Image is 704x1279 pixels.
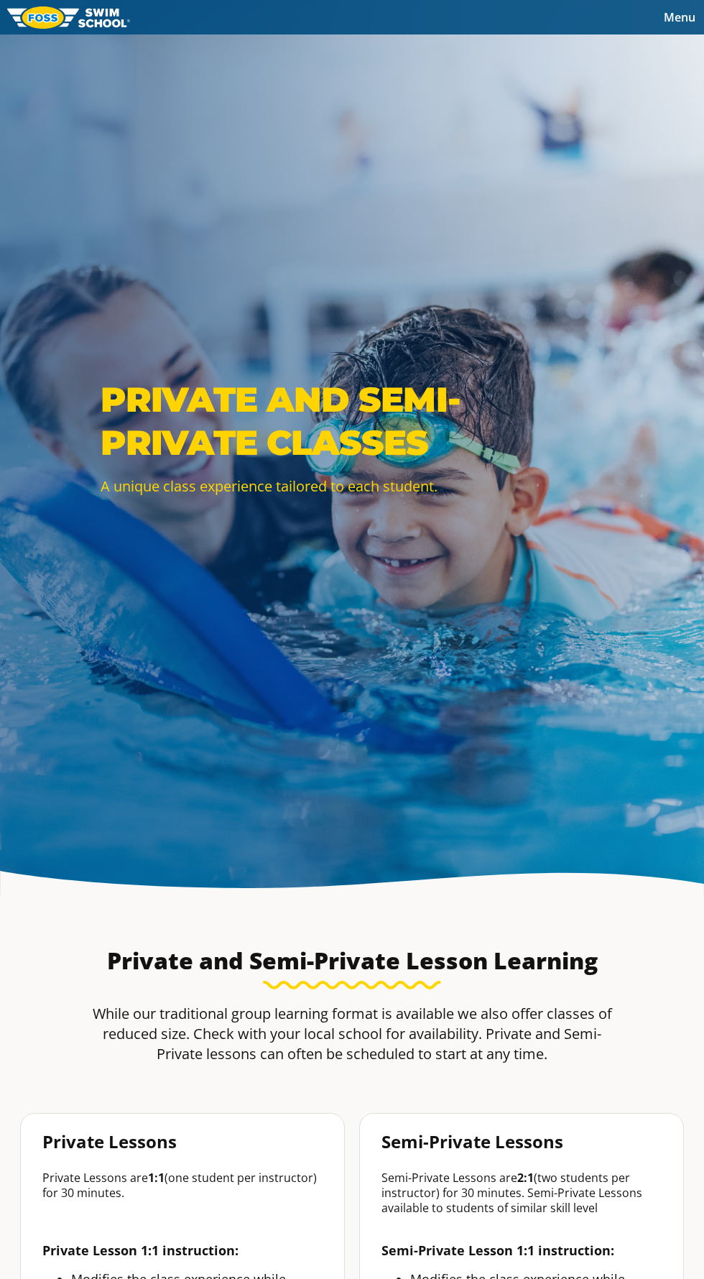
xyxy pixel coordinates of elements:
button: Toggle navigation [655,6,704,28]
b: 1:1 [148,1170,165,1186]
img: FOSS Swim School Logo [7,6,130,29]
p: While our traditional group learning format is available we also offer classes of reduced size. C... [85,1004,619,1064]
p: A unique class experience tailored to each student. [101,476,517,497]
b: 2:1 [517,1170,534,1186]
p: Private and Semi-Private Classes [101,378,517,464]
h3: Private and Semi-Private Lesson Learning [13,946,691,975]
strong: Semi-Private Lesson 1:1 instruction: [381,1242,614,1259]
p: Private Lessons are (one student per instructor) for 30 minutes. [42,1171,323,1201]
p: Semi-Private Lessons [381,1132,662,1152]
p: Semi-Private Lessons are (two students per instructor) for 30 minutes. Semi-Private Lessons avail... [381,1171,662,1216]
span: Menu [664,9,695,25]
p: Private Lessons [42,1132,323,1152]
strong: Private Lesson 1:1 instruction: [42,1242,238,1259]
